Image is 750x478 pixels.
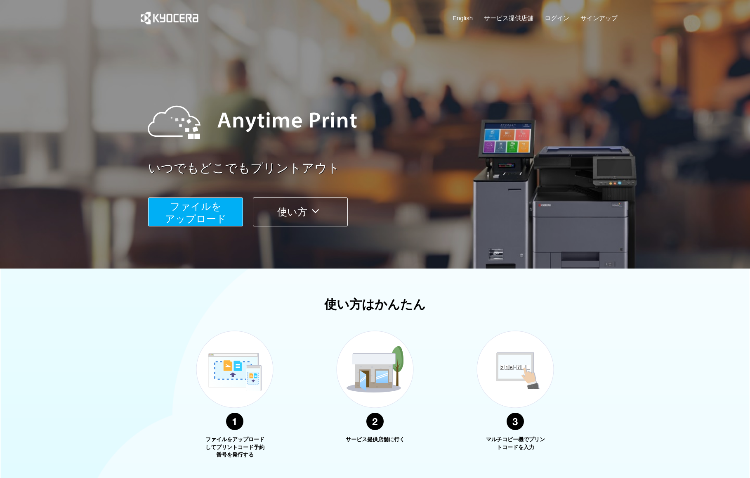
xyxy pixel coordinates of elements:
span: ファイルを ​​アップロード [165,201,226,224]
p: サービス提供店舗に行く [344,436,406,444]
a: サービス提供店舗 [484,14,533,22]
button: 使い方 [253,197,348,226]
a: English [453,14,473,22]
a: いつでもどこでもプリントアウト [148,159,623,177]
button: ファイルを​​アップロード [148,197,243,226]
p: マルチコピー機でプリントコードを入力 [484,436,546,451]
p: ファイルをアップロードしてプリントコード予約番号を発行する [204,436,266,459]
a: サインアップ [580,14,618,22]
a: ログイン [545,14,569,22]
